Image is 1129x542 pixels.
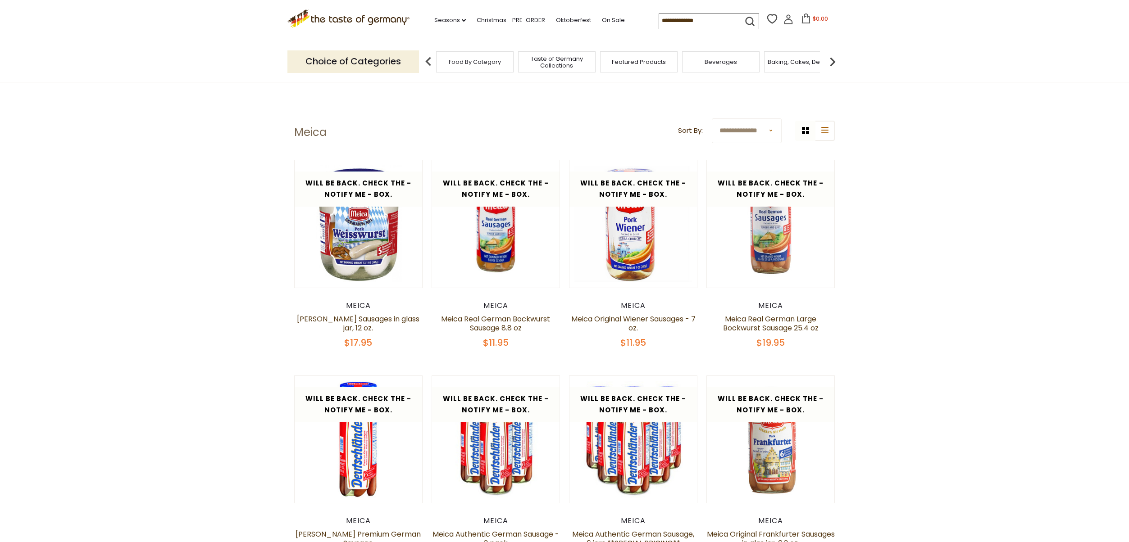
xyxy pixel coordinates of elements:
[569,301,697,310] div: Meica
[602,15,625,25] a: On Sale
[795,14,833,27] button: $0.00
[441,314,550,333] a: Meica Real German Bockwurst Sausage 8.8 oz
[294,516,423,525] div: Meica
[556,15,591,25] a: Oktoberfest
[297,314,419,333] a: [PERSON_NAME] Sausages in glass jar, 12 oz.
[287,50,419,72] p: Choice of Categories
[569,161,697,286] img: Meica Original Wiener Sausages - 7 oz.
[432,376,560,503] img: Special Offer! Meica Deutschlaender Sausages, 3 bottles
[569,376,697,503] img: Meica Deutschlaender Sausages, 6 bottles
[707,160,834,288] img: Meica Real German Large Bockwurst Sausage
[756,336,785,349] span: $19.95
[432,160,560,288] img: Meica Large Real German Bockwurst Sausage
[813,15,828,23] span: $0.00
[706,301,835,310] div: Meica
[824,53,842,71] img: next arrow
[571,314,696,333] a: Meica Original Wiener Sausages - 7 oz.
[344,336,372,349] span: $17.95
[483,336,509,349] span: $11.95
[678,125,703,136] label: Sort By:
[295,376,422,503] img: Meica Deutschlander Premium German Sausage
[612,59,666,65] a: Featured Products
[419,53,437,71] img: previous arrow
[768,59,838,65] a: Baking, Cakes, Desserts
[569,516,697,525] div: Meica
[723,314,819,333] a: Meica Real German Large Bockwurst Sausage 25.4 oz
[294,126,327,139] h1: Meica
[432,516,560,525] div: Meica
[449,59,501,65] a: Food By Category
[521,55,593,69] a: Taste of Germany Collections
[295,160,422,288] img: Meica Weisswurst Sausages in glass jar, 12 oz.
[620,336,646,349] span: $11.95
[434,15,466,25] a: Seasons
[707,376,834,503] img: Meica Original Frankfurter Sausages
[432,301,560,310] div: Meica
[477,15,545,25] a: Christmas - PRE-ORDER
[294,301,423,310] div: Meica
[705,59,737,65] a: Beverages
[706,516,835,525] div: Meica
